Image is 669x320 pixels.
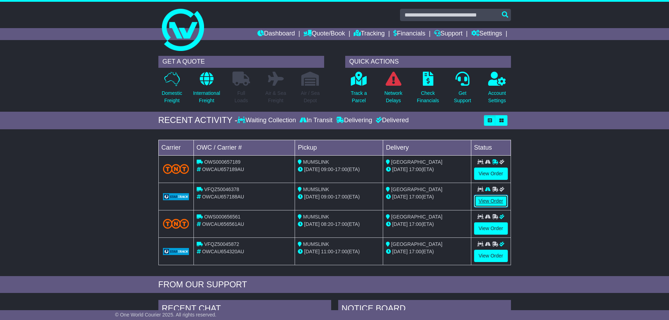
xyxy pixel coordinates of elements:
a: InternationalFreight [193,71,221,108]
span: VFQZ50046378 [204,187,239,192]
img: GetCarrierServiceLogo [163,248,189,255]
span: [DATE] [304,194,320,200]
span: 17:00 [335,221,347,227]
span: 17:00 [409,249,421,254]
span: MUMSLINK [303,187,329,192]
a: Track aParcel [350,71,367,108]
td: Carrier [158,140,194,155]
img: GetCarrierServiceLogo [163,193,189,200]
span: 17:00 [409,166,421,172]
div: NOTICE BOARD [338,300,511,319]
div: (ETA) [386,166,468,173]
div: In Transit [298,117,334,124]
p: Get Support [454,90,471,104]
span: 17:00 [409,221,421,227]
img: TNT_Domestic.png [163,219,189,228]
p: Domestic Freight [162,90,182,104]
a: View Order [474,222,508,235]
td: OWC / Carrier # [194,140,295,155]
div: - (ETA) [298,221,380,228]
span: © One World Courier 2025. All rights reserved. [115,312,217,318]
div: Waiting Collection [237,117,297,124]
div: - (ETA) [298,193,380,201]
span: 17:00 [335,194,347,200]
a: Quote/Book [303,28,345,40]
div: Delivering [334,117,374,124]
span: 09:00 [321,166,333,172]
p: Network Delays [384,90,402,104]
a: NetworkDelays [384,71,402,108]
a: CheckFinancials [417,71,439,108]
p: Account Settings [488,90,506,104]
div: (ETA) [386,221,468,228]
span: MUMSLINK [303,159,329,165]
td: Pickup [295,140,383,155]
span: OWCAU656561AU [202,221,244,227]
a: View Order [474,250,508,262]
div: (ETA) [386,248,468,255]
a: GetSupport [453,71,471,108]
span: [DATE] [392,249,408,254]
span: MUMSLINK [303,214,329,220]
a: View Order [474,195,508,207]
span: [GEOGRAPHIC_DATA] [391,214,442,220]
span: 17:00 [335,166,347,172]
p: Check Financials [417,90,439,104]
p: Track a Parcel [351,90,367,104]
span: [DATE] [304,221,320,227]
span: [GEOGRAPHIC_DATA] [391,159,442,165]
a: DomesticFreight [161,71,182,108]
span: [DATE] [392,194,408,200]
div: FROM OUR SUPPORT [158,280,511,290]
span: [GEOGRAPHIC_DATA] [391,187,442,192]
div: QUICK ACTIONS [345,56,511,68]
span: [DATE] [392,166,408,172]
div: (ETA) [386,193,468,201]
span: OWCAU654320AU [202,249,244,254]
a: Dashboard [257,28,295,40]
img: TNT_Domestic.png [163,164,189,174]
td: Delivery [383,140,471,155]
span: 11:00 [321,249,333,254]
p: Air / Sea Depot [301,90,320,104]
td: Status [471,140,511,155]
a: AccountSettings [488,71,506,108]
span: [GEOGRAPHIC_DATA] [391,241,442,247]
span: VFQZ50045872 [204,241,239,247]
span: MUMSLINK [303,241,329,247]
div: Delivered [374,117,409,124]
a: Support [434,28,463,40]
span: [DATE] [392,221,408,227]
p: International Freight [193,90,220,104]
a: Tracking [354,28,385,40]
span: [DATE] [304,166,320,172]
a: Financials [393,28,425,40]
span: OWS000657189 [204,159,241,165]
div: - (ETA) [298,166,380,173]
span: OWS000656561 [204,214,241,220]
div: - (ETA) [298,248,380,255]
span: [DATE] [304,249,320,254]
span: OWCAU657188AU [202,194,244,200]
span: OWCAU657189AU [202,166,244,172]
div: RECENT CHAT [158,300,331,319]
span: 09:00 [321,194,333,200]
a: View Order [474,168,508,180]
span: 17:00 [409,194,421,200]
span: 17:00 [335,249,347,254]
a: Settings [471,28,502,40]
span: 08:20 [321,221,333,227]
p: Full Loads [232,90,250,104]
div: GET A QUOTE [158,56,324,68]
p: Air & Sea Freight [265,90,286,104]
div: RECENT ACTIVITY - [158,115,238,125]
